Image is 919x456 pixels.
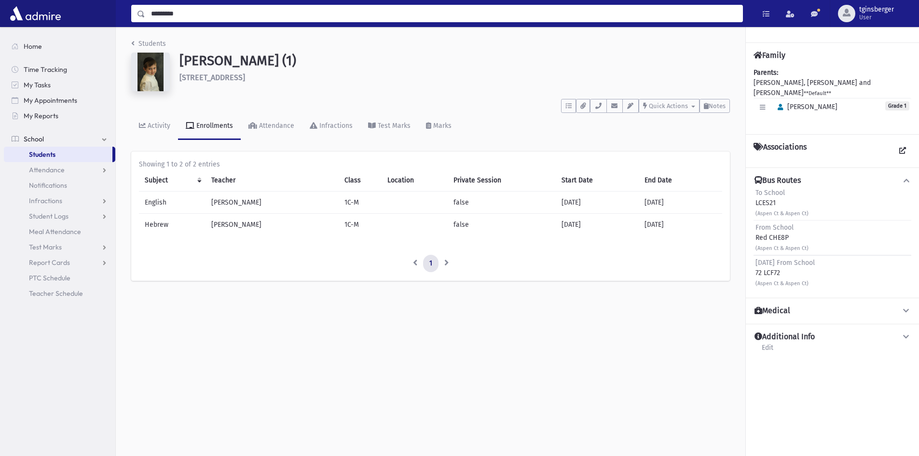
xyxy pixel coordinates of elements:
[29,166,65,174] span: Attendance
[754,51,785,60] h4: Family
[773,103,837,111] span: [PERSON_NAME]
[448,214,556,236] td: false
[317,122,353,130] div: Infractions
[754,176,911,186] button: Bus Routes
[131,39,166,53] nav: breadcrumb
[4,270,115,286] a: PTC Schedule
[178,113,241,140] a: Enrollments
[754,176,801,186] h4: Bus Routes
[755,280,809,287] small: (Aspen Ct & Aspen Ct)
[29,227,81,236] span: Meal Attendance
[754,332,815,342] h4: Additional Info
[339,192,382,214] td: 1C-M
[556,169,639,192] th: Start Date
[29,289,83,298] span: Teacher Schedule
[755,259,815,267] span: [DATE] From School
[4,39,115,54] a: Home
[146,122,170,130] div: Activity
[24,65,67,74] span: Time Tracking
[4,131,115,147] a: School
[431,122,452,130] div: Marks
[4,147,112,162] a: Students
[139,159,722,169] div: Showing 1 to 2 of 2 entries
[755,258,815,288] div: 72 LCF72
[639,169,722,192] th: End Date
[423,255,439,272] a: 1
[556,214,639,236] td: [DATE]
[29,181,67,190] span: Notifications
[894,142,911,160] a: View all Associations
[139,214,206,236] td: Hebrew
[754,332,911,342] button: Additional Info
[448,192,556,214] td: false
[755,210,809,217] small: (Aspen Ct & Aspen Ct)
[257,122,294,130] div: Attendance
[556,192,639,214] td: [DATE]
[29,212,69,221] span: Student Logs
[29,196,62,205] span: Infractions
[709,102,726,110] span: Notes
[376,122,411,130] div: Test Marks
[754,68,911,126] div: [PERSON_NAME], [PERSON_NAME] and [PERSON_NAME]
[29,258,70,267] span: Report Cards
[755,189,785,197] span: To School
[4,239,115,255] a: Test Marks
[131,40,166,48] a: Students
[4,178,115,193] a: Notifications
[179,53,730,69] h1: [PERSON_NAME] (1)
[754,69,778,77] b: Parents:
[24,135,44,143] span: School
[24,42,42,51] span: Home
[4,193,115,208] a: Infractions
[4,93,115,108] a: My Appointments
[131,113,178,140] a: Activity
[754,306,911,316] button: Medical
[24,81,51,89] span: My Tasks
[4,255,115,270] a: Report Cards
[418,113,459,140] a: Marks
[755,245,809,251] small: (Aspen Ct & Aspen Ct)
[4,286,115,301] a: Teacher Schedule
[639,99,700,113] button: Quick Actions
[700,99,730,113] button: Notes
[4,208,115,224] a: Student Logs
[754,142,807,160] h4: Associations
[448,169,556,192] th: Private Session
[4,77,115,93] a: My Tasks
[885,101,909,111] span: Grade 1
[754,306,790,316] h4: Medical
[206,192,339,214] td: [PERSON_NAME]
[302,113,360,140] a: Infractions
[4,162,115,178] a: Attendance
[339,214,382,236] td: 1C-M
[639,192,722,214] td: [DATE]
[639,214,722,236] td: [DATE]
[24,96,77,105] span: My Appointments
[4,108,115,124] a: My Reports
[241,113,302,140] a: Attendance
[29,150,55,159] span: Students
[29,274,70,282] span: PTC Schedule
[382,169,448,192] th: Location
[24,111,58,120] span: My Reports
[206,214,339,236] td: [PERSON_NAME]
[4,62,115,77] a: Time Tracking
[8,4,63,23] img: AdmirePro
[139,192,206,214] td: English
[4,224,115,239] a: Meal Attendance
[755,223,794,232] span: From School
[145,5,742,22] input: Search
[360,113,418,140] a: Test Marks
[755,188,809,218] div: LCES21
[179,73,730,82] h6: [STREET_ADDRESS]
[339,169,382,192] th: Class
[761,342,774,359] a: Edit
[206,169,339,192] th: Teacher
[859,14,894,21] span: User
[755,222,809,253] div: Red CHE8P
[139,169,206,192] th: Subject
[29,243,62,251] span: Test Marks
[194,122,233,130] div: Enrollments
[649,102,688,110] span: Quick Actions
[859,6,894,14] span: tginsberger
